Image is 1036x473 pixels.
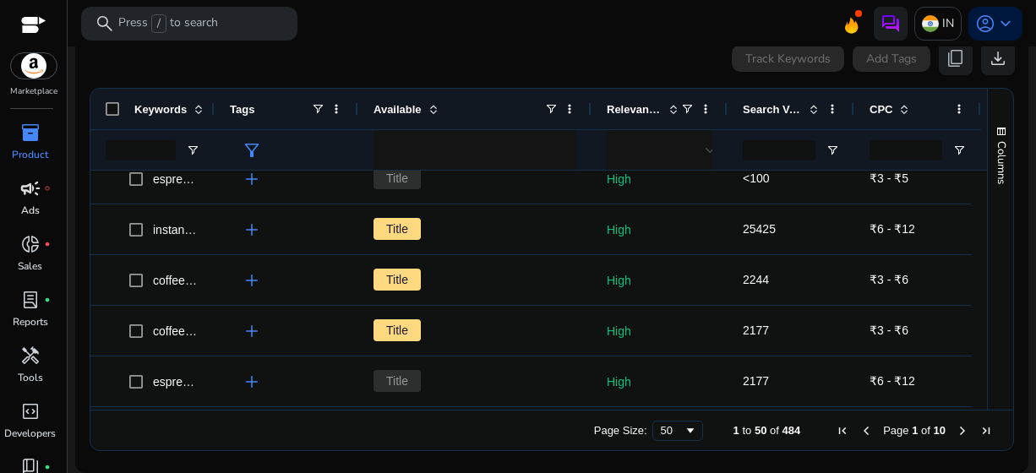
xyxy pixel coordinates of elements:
[661,424,684,437] div: 50
[153,375,272,389] span: espresso coffee maker
[607,162,712,197] p: High
[242,169,262,189] span: add
[607,365,712,400] p: High
[743,222,776,236] span: 25425
[18,370,43,385] p: Tools
[743,323,769,337] span: 2177
[836,424,849,438] div: First Page
[870,374,915,388] span: ₹6 - ₹12
[13,314,48,329] p: Reports
[20,290,41,310] span: lab_profile
[956,424,969,438] div: Next Page
[743,374,769,388] span: 2177
[374,218,421,240] span: Title
[742,424,751,437] span: to
[952,144,966,157] button: Open Filter Menu
[374,167,421,189] span: Title
[242,372,262,392] span: add
[242,321,262,341] span: add
[870,222,915,236] span: ₹6 - ₹12
[870,323,908,337] span: ₹3 - ₹6
[988,48,1008,68] span: download
[995,14,1016,34] span: keyboard_arrow_down
[153,223,223,236] span: instant coffee
[134,103,187,116] span: Keywords
[607,213,712,247] p: High
[870,140,942,160] input: CPC Filter Input
[151,14,166,33] span: /
[374,319,421,341] span: Title
[242,220,262,240] span: add
[153,274,201,287] span: coffee jar
[118,14,218,33] p: Press to search
[44,464,51,470] span: fiber_manual_record
[981,41,1015,75] button: download
[782,424,801,437] span: 484
[743,140,815,160] input: Search Volume Filter Input
[20,401,41,421] span: code_blocks
[942,8,954,38] p: IN
[153,324,223,338] span: coffee instant
[607,264,712,298] p: High
[44,185,51,192] span: fiber_manual_record
[186,144,199,157] button: Open Filter Menu
[374,370,421,392] span: Title
[21,203,40,218] p: Ads
[11,53,57,79] img: amazon.svg
[870,273,908,286] span: ₹3 - ₹6
[10,85,57,98] p: Marketplace
[374,269,421,291] span: Title
[20,234,41,254] span: donut_small
[859,424,873,438] div: Previous Page
[230,103,254,116] span: Tags
[922,15,939,32] img: in.svg
[607,103,662,116] span: Relevance Score
[652,421,703,441] div: Page Size
[743,171,770,185] span: <100
[743,103,802,116] span: Search Volume
[374,103,422,116] span: Available
[242,270,262,291] span: add
[870,103,892,116] span: CPC
[755,424,766,437] span: 50
[44,296,51,303] span: fiber_manual_record
[975,14,995,34] span: account_circle
[607,314,712,349] p: High
[20,122,41,143] span: inventory_2
[994,141,1009,184] span: Columns
[979,424,993,438] div: Last Page
[934,424,946,437] span: 10
[743,273,769,286] span: 2244
[18,258,42,274] p: Sales
[153,172,332,186] span: espresso coffee powder starbucks
[733,424,739,437] span: 1
[242,140,262,160] span: filter_alt
[921,424,930,437] span: of
[95,14,115,34] span: search
[106,140,176,160] input: Keywords Filter Input
[826,144,839,157] button: Open Filter Menu
[883,424,908,437] span: Page
[770,424,779,437] span: of
[20,345,41,366] span: handyman
[870,171,908,185] span: ₹3 - ₹5
[4,426,56,441] p: Developers
[12,147,48,162] p: Product
[44,241,51,247] span: fiber_manual_record
[20,178,41,198] span: campaign
[594,424,647,437] div: Page Size:
[912,424,918,437] span: 1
